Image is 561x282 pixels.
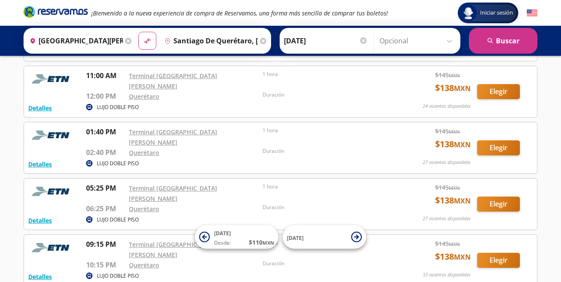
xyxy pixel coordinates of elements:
button: Detalles [28,272,52,281]
p: 09:15 PM [86,239,125,249]
p: 12:00 PM [86,91,125,101]
button: Detalles [28,103,52,112]
small: MXN [449,128,460,135]
a: Terminal [GEOGRAPHIC_DATA][PERSON_NAME] [129,184,217,203]
span: $ 138 [435,82,471,94]
p: 11:00 AM [86,70,125,81]
span: $ 145 [435,70,460,79]
p: LUJO DOBLE PISO [97,103,139,111]
p: 33 asientos disponibles [423,271,471,279]
img: RESERVAMOS [28,239,75,256]
span: $ 138 [435,138,471,151]
a: Terminal [GEOGRAPHIC_DATA][PERSON_NAME] [129,72,217,90]
p: Duración [263,260,392,267]
small: MXN [454,84,471,93]
p: 27 asientos disponibles [423,159,471,166]
span: $ 138 [435,194,471,207]
span: $ 138 [435,250,471,263]
span: $ 145 [435,183,460,192]
p: Duración [263,147,392,155]
button: Buscar [469,28,537,54]
p: 06:25 PM [86,203,125,214]
span: [DATE] [287,234,304,241]
button: [DATE] [283,225,366,249]
p: 02:40 PM [86,147,125,158]
span: Desde: [214,239,231,247]
p: 1 hora [263,127,392,134]
button: Detalles [28,216,52,225]
i: Brand Logo [24,5,88,18]
button: Elegir [477,140,520,155]
small: MXN [454,252,471,262]
p: 27 asientos disponibles [423,215,471,222]
span: $ 145 [435,239,460,248]
img: RESERVAMOS [28,70,75,88]
button: English [527,8,537,18]
a: Querétaro [129,92,159,100]
p: 10:15 PM [86,260,125,270]
input: Opcional [379,30,456,52]
p: 01:40 PM [86,127,125,137]
p: 05:25 PM [86,183,125,193]
button: Elegir [477,84,520,99]
input: Buscar Origen [26,30,123,52]
button: Elegir [477,197,520,212]
p: LUJO DOBLE PISO [97,216,139,224]
p: LUJO DOBLE PISO [97,272,139,280]
small: MXN [263,240,274,246]
p: 1 hora [263,183,392,191]
small: MXN [449,185,460,191]
button: Detalles [28,160,52,169]
span: [DATE] [214,230,231,237]
small: MXN [449,72,460,79]
button: Elegir [477,253,520,268]
span: Iniciar sesión [477,9,516,17]
small: MXN [454,140,471,149]
a: Querétaro [129,261,159,269]
span: $ 145 [435,127,460,136]
input: Buscar Destino [161,30,258,52]
em: ¡Bienvenido a la nueva experiencia de compra de Reservamos, una forma más sencilla de comprar tus... [91,9,388,17]
a: Brand Logo [24,5,88,21]
button: [DATE]Desde:$110MXN [195,225,278,249]
a: Terminal [GEOGRAPHIC_DATA][PERSON_NAME] [129,240,217,259]
p: Duración [263,91,392,99]
p: 1 hora [263,70,392,78]
img: RESERVAMOS [28,127,75,144]
small: MXN [449,241,460,247]
small: MXN [454,196,471,206]
p: 24 asientos disponibles [423,103,471,110]
p: LUJO DOBLE PISO [97,160,139,167]
a: Querétaro [129,149,159,157]
p: Duración [263,203,392,211]
img: RESERVAMOS [28,183,75,200]
a: Terminal [GEOGRAPHIC_DATA][PERSON_NAME] [129,128,217,146]
span: $ 110 [249,238,274,247]
a: Querétaro [129,205,159,213]
input: Elegir Fecha [284,30,368,52]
